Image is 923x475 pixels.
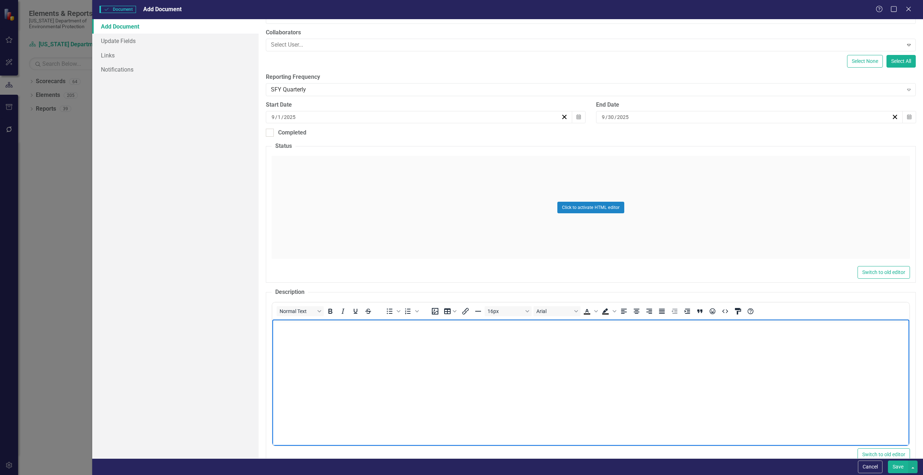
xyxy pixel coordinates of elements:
[681,306,693,316] button: Increase indent
[277,306,324,316] button: Block Normal Text
[847,55,883,68] button: Select None
[858,448,910,461] button: Switch to old editor
[614,114,617,120] span: /
[272,320,909,446] iframe: Rich Text Area
[618,306,630,316] button: Align left
[581,306,599,316] div: Text color Black
[719,306,731,316] button: HTML Editor
[694,306,706,316] button: Blockquote
[266,73,916,81] label: Reporting Frequency
[402,306,420,316] div: Numbered list
[92,62,258,77] a: Notifications
[732,306,744,316] button: CSS Editor
[92,19,258,34] a: Add Document
[656,306,668,316] button: Justify
[280,308,315,314] span: Normal Text
[278,129,306,137] div: Completed
[442,306,459,316] button: Table
[271,85,903,94] div: SFY Quarterly
[858,266,910,279] button: Switch to old editor
[596,101,916,109] div: End Date
[266,29,916,37] label: Collaborators
[459,306,472,316] button: Insert/edit link
[668,306,681,316] button: Decrease indent
[349,306,362,316] button: Underline
[533,306,580,316] button: Font Arial
[599,306,617,316] div: Background color Black
[99,6,136,13] span: Document
[888,461,908,473] button: Save
[362,306,374,316] button: Strikethrough
[275,114,277,120] span: /
[383,306,401,316] div: Bullet list
[429,306,441,316] button: Insert image
[281,114,284,120] span: /
[272,288,308,296] legend: Description
[630,306,643,316] button: Align center
[266,101,586,109] div: Start Date
[706,306,719,316] button: Emojis
[858,461,882,473] button: Cancel
[472,306,484,316] button: Horizontal line
[536,308,572,314] span: Arial
[488,308,523,314] span: 16px
[485,306,532,316] button: Font size 16px
[272,142,295,150] legend: Status
[744,306,757,316] button: Help
[557,202,624,213] button: Click to activate HTML editor
[324,306,336,316] button: Bold
[886,55,916,68] button: Select All
[92,48,258,63] a: Links
[337,306,349,316] button: Italic
[605,114,608,120] span: /
[643,306,655,316] button: Align right
[92,34,258,48] a: Update Fields
[143,6,182,13] span: Add Document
